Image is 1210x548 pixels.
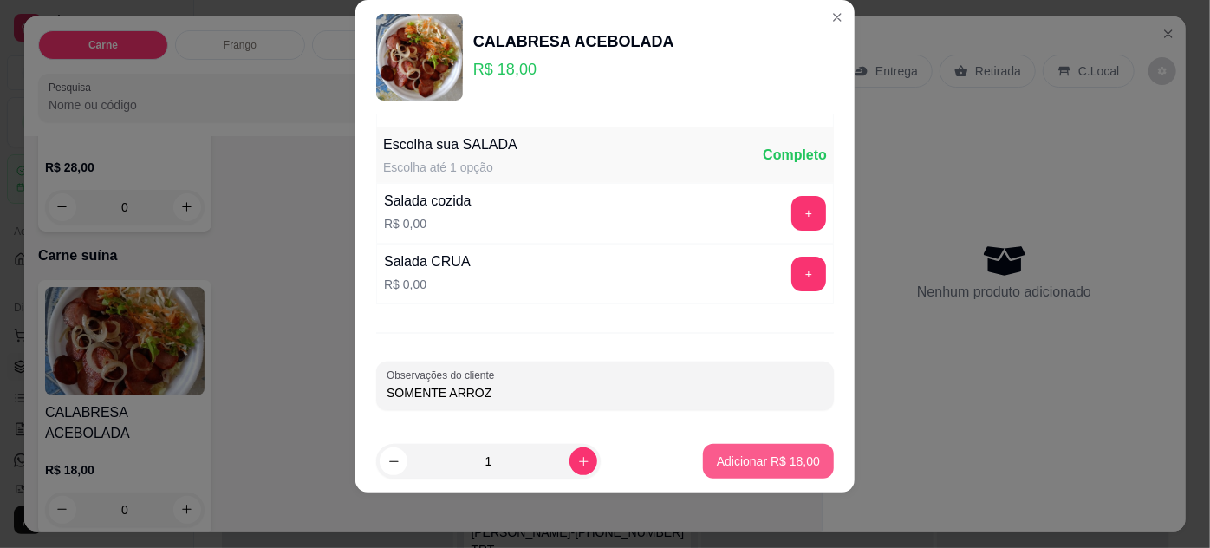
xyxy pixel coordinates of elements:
[383,134,517,155] div: Escolha sua SALADA
[384,191,472,212] div: Salada cozida
[473,29,674,54] div: CALABRESA ACEBOLADA
[823,3,851,31] button: Close
[387,384,823,401] input: Observações do cliente
[703,444,834,479] button: Adicionar R$ 18,00
[384,276,471,293] p: R$ 0,00
[473,57,674,82] p: R$ 18,00
[384,215,472,232] p: R$ 0,00
[387,368,500,382] label: Observações do cliente
[376,14,463,101] img: product-image
[380,447,407,475] button: decrease-product-quantity
[569,447,597,475] button: increase-product-quantity
[383,159,517,176] div: Escolha até 1 opção
[791,257,826,291] button: add
[791,196,826,231] button: add
[384,251,471,272] div: Salada CRUA
[717,453,820,470] p: Adicionar R$ 18,00
[763,145,827,166] div: Completo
